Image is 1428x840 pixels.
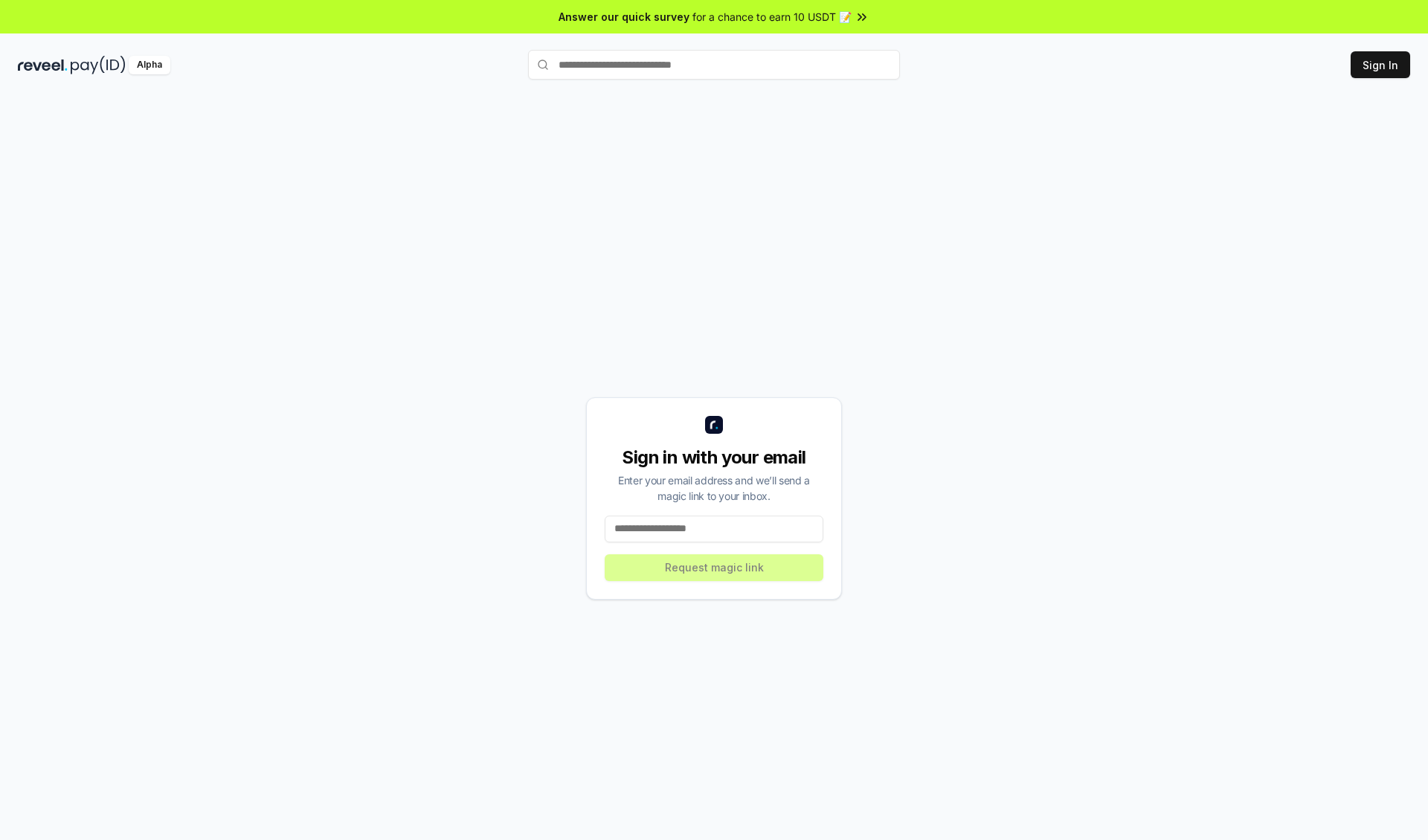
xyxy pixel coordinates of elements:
span: Answer our quick survey [559,9,689,25]
div: Enter your email address and we’ll send a magic link to your inbox. [605,472,823,504]
button: Sign In [1351,51,1410,78]
div: Sign in with your email [605,446,823,469]
img: logo_small [705,416,723,434]
img: reveel_dark [18,56,68,74]
img: pay_id [71,56,126,74]
span: for a chance to earn 10 USDT 📝 [692,9,852,25]
div: Alpha [129,56,170,74]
